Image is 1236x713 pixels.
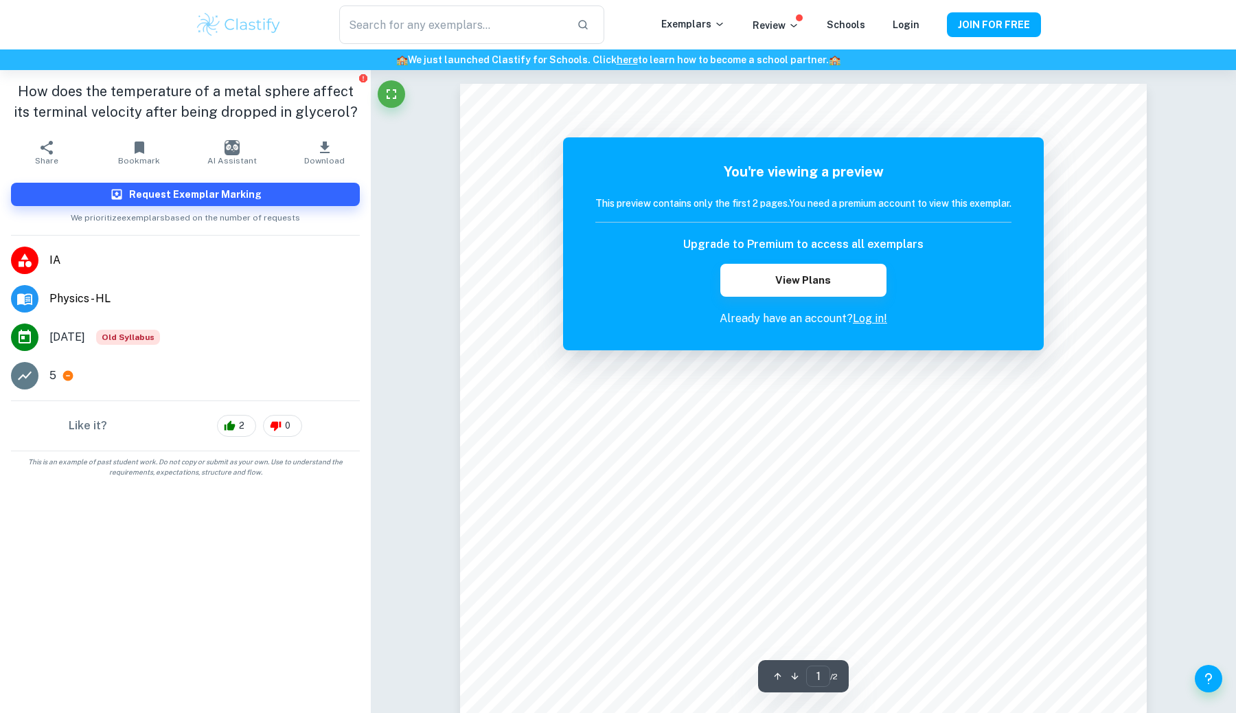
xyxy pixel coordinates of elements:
p: Exemplars [661,16,725,32]
button: Bookmark [93,133,185,172]
span: Download [304,156,345,166]
p: Already have an account? [595,310,1011,327]
span: 0 [277,419,298,433]
span: 2 [231,419,252,433]
a: Schools [827,19,865,30]
span: / 2 [830,670,838,683]
button: Fullscreen [378,80,405,108]
button: Request Exemplar Marking [11,183,360,206]
span: IA [49,252,360,269]
p: Review [753,18,799,33]
img: AI Assistant [225,140,240,155]
h6: Like it? [69,418,107,434]
button: Help and Feedback [1195,665,1222,692]
button: JOIN FOR FREE [947,12,1041,37]
h6: Request Exemplar Marking [129,187,262,202]
span: 🏫 [396,54,408,65]
span: Physics - HL [49,291,360,307]
span: We prioritize exemplars based on the number of requests [71,206,300,224]
div: 2 [217,415,256,437]
span: AI Assistant [207,156,257,166]
h1: How does the temperature of a metal sphere affect its terminal velocity after being dropped in gl... [11,81,360,122]
button: View Plans [720,264,886,297]
button: AI Assistant [185,133,278,172]
div: 0 [263,415,302,437]
a: here [617,54,638,65]
h5: You're viewing a preview [595,161,1011,182]
span: [DATE] [49,329,85,346]
span: Share [35,156,58,166]
span: This is an example of past student work. Do not copy or submit as your own. Use to understand the... [5,457,365,477]
img: Clastify logo [195,11,282,38]
h6: Upgrade to Premium to access all exemplars [683,236,924,253]
a: Log in! [853,312,887,325]
span: Old Syllabus [96,330,160,345]
span: 🏫 [829,54,840,65]
input: Search for any exemplars... [339,5,566,44]
a: Login [893,19,919,30]
h6: This preview contains only the first 2 pages. You need a premium account to view this exemplar. [595,196,1011,211]
h6: We just launched Clastify for Schools. Click to learn how to become a school partner. [3,52,1233,67]
span: Bookmark [118,156,160,166]
div: Starting from the May 2025 session, the Physics IA requirements have changed. It's OK to refer to... [96,330,160,345]
button: Download [278,133,371,172]
button: Report issue [358,73,368,83]
p: 5 [49,367,56,384]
